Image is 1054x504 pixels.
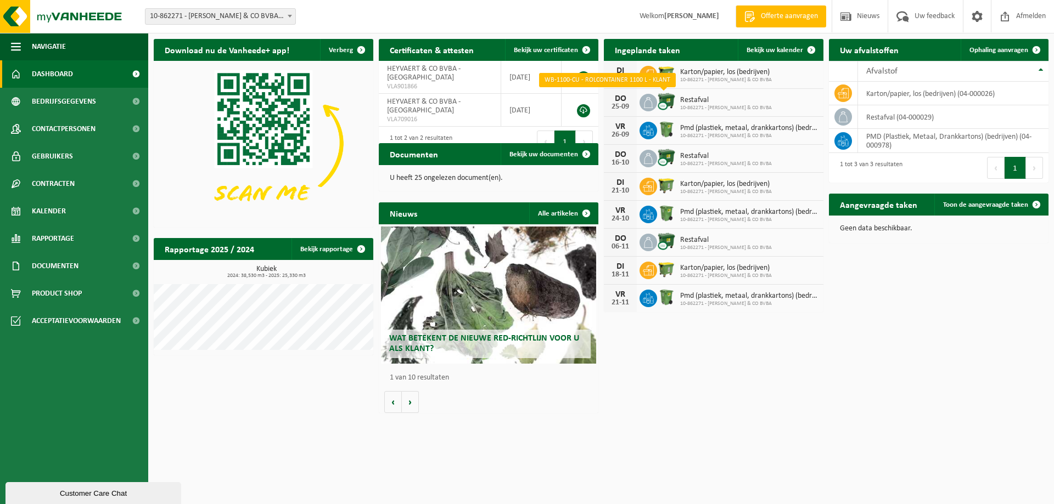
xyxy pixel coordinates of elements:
span: Offerte aanvragen [758,11,821,22]
a: Toon de aangevraagde taken [934,194,1047,216]
span: Dashboard [32,60,73,88]
span: 10-862271 - [PERSON_NAME] & CO BVBA [680,301,818,307]
img: Download de VHEPlus App [154,61,373,225]
span: Acceptatievoorwaarden [32,307,121,335]
div: DI [609,178,631,187]
span: 10-862271 - [PERSON_NAME] & CO BVBA [680,133,818,139]
h2: Documenten [379,143,449,165]
span: Product Shop [32,280,82,307]
img: WB-1100-CU [657,92,676,111]
strong: [PERSON_NAME] [664,12,719,20]
button: Next [1026,157,1043,179]
div: 1 tot 3 van 3 resultaten [834,156,902,180]
img: WB-0370-HPE-GN-50 [657,204,676,223]
td: PMD (Plastiek, Metaal, Drankkartons) (bedrijven) (04-000978) [858,129,1049,153]
span: HEYVAERT & CO BVBA - [GEOGRAPHIC_DATA] [387,98,461,115]
a: Wat betekent de nieuwe RED-richtlijn voor u als klant? [381,226,596,364]
span: Bekijk uw certificaten [514,47,578,54]
span: Karton/papier, los (bedrijven) [680,264,772,273]
iframe: chat widget [5,480,183,504]
div: DI [609,262,631,271]
span: 10-862271 - HEYVAERT & CO BVBA - ASSE [145,9,295,24]
span: Restafval [680,96,772,105]
button: Volgende [402,391,419,413]
div: VR [609,122,631,131]
div: 18-11 [609,271,631,279]
a: Alle artikelen [529,202,597,224]
button: Previous [537,131,554,152]
div: DO [609,94,631,103]
p: U heeft 25 ongelezen document(en). [390,174,587,182]
span: Pmd (plastiek, metaal, drankkartons) (bedrijven) [680,292,818,301]
span: Pmd (plastiek, metaal, drankkartons) (bedrijven) [680,208,818,217]
button: Vorige [384,391,402,413]
span: VLA901866 [387,82,492,91]
p: Geen data beschikbaar. [840,225,1038,233]
span: 10-862271 - [PERSON_NAME] & CO BVBA [680,105,772,111]
button: Next [576,131,593,152]
div: 23-09 [609,75,631,83]
img: WB-0370-HPE-GN-50 [657,120,676,139]
h2: Download nu de Vanheede+ app! [154,39,300,60]
h3: Kubiek [159,265,373,279]
img: WB-1100-CU [657,232,676,251]
img: WB-1100-HPE-GN-50 [657,64,676,83]
span: 10-862271 - [PERSON_NAME] & CO BVBA [680,245,772,251]
span: Navigatie [32,33,66,60]
span: Karton/papier, los (bedrijven) [680,68,772,77]
div: VR [609,290,631,299]
span: 10-862271 - [PERSON_NAME] & CO BVBA [680,217,818,223]
td: karton/papier, los (bedrijven) (04-000026) [858,82,1049,105]
h2: Rapportage 2025 / 2024 [154,238,265,259]
span: VLA709016 [387,115,492,124]
h2: Ingeplande taken [604,39,691,60]
span: 10-862271 - [PERSON_NAME] & CO BVBA [680,77,772,83]
span: Toon de aangevraagde taken [943,201,1028,208]
td: restafval (04-000029) [858,105,1049,129]
span: Gebruikers [32,143,73,170]
a: Bekijk uw documenten [501,143,597,165]
span: Rapportage [32,225,74,252]
span: Restafval [680,236,772,245]
a: Bekijk uw certificaten [505,39,597,61]
div: 21-10 [609,187,631,195]
div: DO [609,150,631,159]
div: DO [609,234,631,243]
h2: Aangevraagde taken [829,194,928,215]
h2: Nieuws [379,202,428,224]
span: Bekijk uw kalender [747,47,803,54]
span: Kalender [32,197,66,225]
span: Bedrijfsgegevens [32,88,96,115]
span: 10-862271 - HEYVAERT & CO BVBA - ASSE [145,8,296,25]
button: 1 [554,131,576,152]
td: [DATE] [501,61,562,94]
span: Pmd (plastiek, metaal, drankkartons) (bedrijven) [680,124,818,133]
span: 10-862271 - [PERSON_NAME] & CO BVBA [680,161,772,167]
span: Verberg [329,47,353,54]
img: WB-1100-HPE-GN-50 [657,260,676,279]
span: HEYVAERT & CO BVBA - [GEOGRAPHIC_DATA] [387,65,461,82]
span: Bekijk uw documenten [509,151,578,158]
span: Ophaling aanvragen [969,47,1028,54]
div: 1 tot 2 van 2 resultaten [384,129,452,154]
span: 10-862271 - [PERSON_NAME] & CO BVBA [680,189,772,195]
div: 24-10 [609,215,631,223]
img: WB-1100-CU [657,148,676,167]
span: Afvalstof [866,67,898,76]
button: Previous [987,157,1005,179]
div: 26-09 [609,131,631,139]
td: [DATE] [501,94,562,127]
span: Contracten [32,170,75,197]
h2: Certificaten & attesten [379,39,485,60]
div: 21-11 [609,299,631,307]
img: WB-1100-HPE-GN-50 [657,176,676,195]
button: 1 [1005,157,1026,179]
a: Ophaling aanvragen [961,39,1047,61]
a: Bekijk uw kalender [738,39,822,61]
div: 25-09 [609,103,631,111]
span: Contactpersonen [32,115,96,143]
div: 16-10 [609,159,631,167]
p: 1 van 10 resultaten [390,374,593,382]
span: Restafval [680,152,772,161]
